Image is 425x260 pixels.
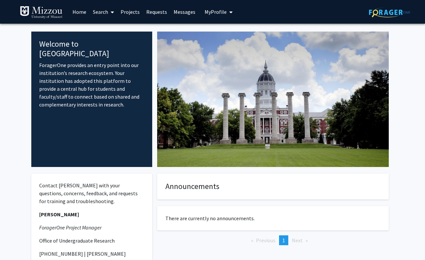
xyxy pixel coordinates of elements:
[157,235,389,245] ul: Pagination
[256,237,275,244] span: Previous
[39,224,101,231] em: ForagerOne Project Manager
[39,211,79,218] strong: [PERSON_NAME]
[117,0,143,23] a: Projects
[165,182,381,191] h4: Announcements
[292,237,303,244] span: Next
[69,0,90,23] a: Home
[39,39,144,59] h4: Welcome to [GEOGRAPHIC_DATA]
[157,32,389,167] img: Cover Image
[205,9,227,15] span: My Profile
[165,214,381,222] p: There are currently no announcements.
[5,230,28,255] iframe: Chat
[90,0,117,23] a: Search
[39,61,144,108] p: ForagerOne provides an entry point into our institution’s research ecosystem. Your institution ha...
[282,237,285,244] span: 1
[369,7,410,17] img: ForagerOne Logo
[20,6,63,19] img: University of Missouri Logo
[170,0,199,23] a: Messages
[143,0,170,23] a: Requests
[39,237,144,245] p: Office of Undergraduate Research
[39,181,144,205] p: Contact [PERSON_NAME] with your questions, concerns, feedback, and requests for training and trou...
